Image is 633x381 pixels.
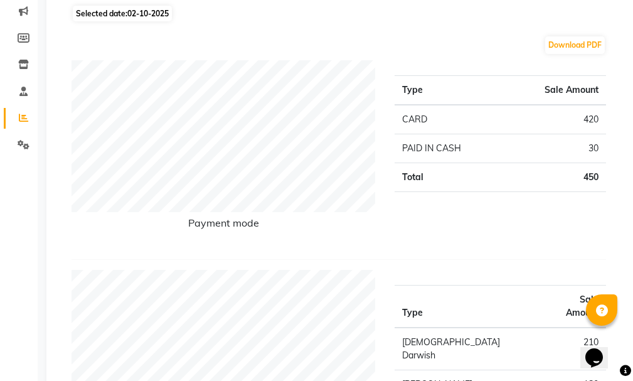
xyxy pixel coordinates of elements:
[395,285,540,328] th: Type
[395,134,504,163] td: PAID IN CASH
[73,6,172,21] span: Selected date:
[127,9,169,18] span: 02-10-2025
[72,217,376,234] h6: Payment mode
[504,105,606,134] td: 420
[504,75,606,105] th: Sale Amount
[540,328,606,370] td: 210
[395,163,504,191] td: Total
[545,36,605,54] button: Download PDF
[580,331,620,368] iframe: chat widget
[504,163,606,191] td: 450
[504,134,606,163] td: 30
[395,328,540,370] td: [DEMOGRAPHIC_DATA] Darwish
[395,105,504,134] td: CARD
[395,75,504,105] th: Type
[540,285,606,328] th: Sale Amount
